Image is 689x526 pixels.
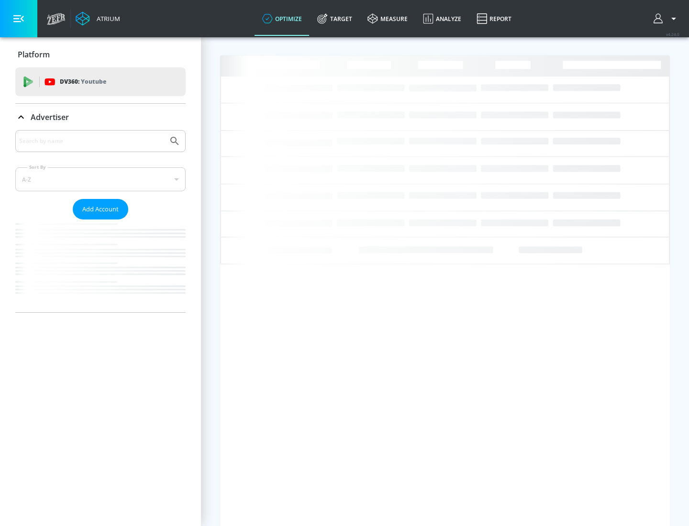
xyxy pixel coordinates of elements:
nav: list of Advertiser [15,219,186,312]
p: DV360: [60,77,106,87]
span: Add Account [82,204,119,215]
a: optimize [255,1,310,36]
a: Target [310,1,360,36]
div: A-Z [15,167,186,191]
p: Youtube [81,77,106,87]
div: Atrium [93,14,120,23]
span: v 4.24.0 [666,32,679,37]
button: Add Account [73,199,128,219]
div: Platform [15,41,186,68]
div: Advertiser [15,130,186,312]
p: Advertiser [31,112,69,122]
a: Atrium [76,11,120,26]
a: Analyze [415,1,469,36]
label: Sort By [27,164,48,170]
div: DV360: Youtube [15,67,186,96]
p: Platform [18,49,50,60]
div: Advertiser [15,104,186,131]
a: Report [469,1,519,36]
a: measure [360,1,415,36]
input: Search by name [19,135,164,147]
